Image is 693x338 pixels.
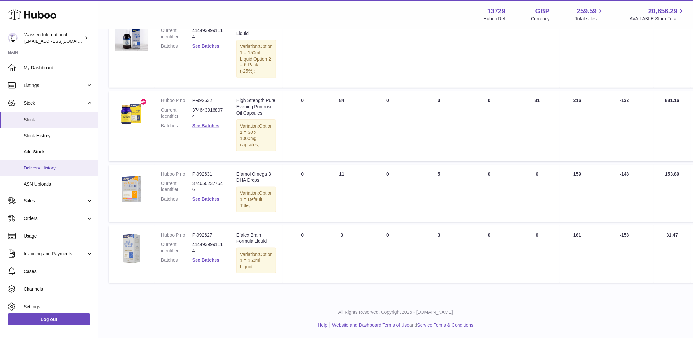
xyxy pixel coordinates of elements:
[560,165,595,222] td: 159
[414,225,463,283] td: 3
[24,82,86,89] span: Listings
[240,123,272,147] span: Option 1 = 30 x 1000mg capsules;
[417,322,474,328] a: Service Terms & Conditions
[488,98,491,103] span: 0
[192,196,219,202] a: See Batches
[24,304,93,310] span: Settings
[283,225,322,283] td: 0
[24,149,93,155] span: Add Stock
[240,190,272,208] span: Option 1 = Default Title;
[192,27,223,40] dd: 4144939991114
[595,225,654,283] td: -158
[666,232,678,238] span: 31.47
[192,232,223,238] dd: P-992627
[560,91,595,161] td: 216
[161,196,192,202] dt: Batches
[240,44,272,62] span: Option 1 = 150ml Liquid;
[192,123,219,128] a: See Batches
[24,215,86,222] span: Orders
[115,18,148,51] img: product image
[236,187,276,212] div: Variation:
[161,232,192,238] dt: Huboo P no
[283,91,322,161] td: 0
[361,91,414,161] td: 0
[361,165,414,222] td: 0
[24,117,93,123] span: Stock
[161,123,192,129] dt: Batches
[115,98,148,130] img: product image
[595,11,654,88] td: -21
[192,98,223,104] dd: P-992632
[515,11,560,88] td: 14
[8,33,18,43] img: internationalsupplychain@wassen.com
[414,11,463,88] td: 1
[115,171,148,204] img: product image
[665,98,679,103] span: 881.16
[515,91,560,161] td: 81
[414,165,463,222] td: 5
[531,16,550,22] div: Currency
[161,107,192,119] dt: Current identifier
[236,248,276,274] div: Variation:
[535,7,550,16] strong: GBP
[236,232,276,244] div: Efalex Brain Formula Liquid
[24,251,86,257] span: Invoicing and Payments
[236,119,276,151] div: Variation:
[115,232,148,265] img: product image
[24,65,93,71] span: My Dashboard
[575,7,604,22] a: 259.59 Total sales
[484,16,506,22] div: Huboo Ref
[361,11,414,88] td: 0
[161,180,192,193] dt: Current identifier
[192,107,223,119] dd: 3746439168074
[322,225,361,283] td: 3
[236,171,276,184] div: Efamol Omega 3 DHA Drops
[648,7,678,16] span: 20,856.29
[103,309,688,315] p: All Rights Reserved. Copyright 2025 - [DOMAIN_NAME]
[161,241,192,254] dt: Current identifier
[665,171,679,177] span: 153.89
[192,180,223,193] dd: 3746502377546
[515,225,560,283] td: 0
[322,165,361,222] td: 11
[24,198,86,204] span: Sales
[8,313,90,325] a: Log out
[24,165,93,171] span: Delivery History
[577,7,597,16] span: 259.59
[161,43,192,49] dt: Batches
[488,171,491,177] span: 0
[488,232,491,238] span: 0
[161,171,192,177] dt: Huboo P no
[283,165,322,222] td: 0
[236,98,276,116] div: High Strength Pure Evening Primrose Oil Capsules
[240,252,272,269] span: Option 1 = 150ml Liquid;
[161,98,192,104] dt: Huboo P no
[630,7,685,22] a: 20,856.29 AVAILABLE Stock Total
[318,322,328,328] a: Help
[322,11,361,88] td: 15
[560,11,595,88] td: 36
[192,241,223,254] dd: 4144939991114
[515,165,560,222] td: 6
[24,32,83,44] div: Wassen International
[332,322,409,328] a: Website and Dashboard Terms of Use
[192,171,223,177] dd: P-992631
[192,258,219,263] a: See Batches
[24,38,96,44] span: [EMAIL_ADDRESS][DOMAIN_NAME]
[414,91,463,161] td: 3
[236,40,276,78] div: Variation:
[24,286,93,292] span: Channels
[595,91,654,161] td: -132
[575,16,604,22] span: Total sales
[24,100,86,106] span: Stock
[24,268,93,275] span: Cases
[560,225,595,283] td: 161
[595,165,654,222] td: -148
[161,257,192,263] dt: Batches
[322,91,361,161] td: 84
[24,181,93,187] span: ASN Uploads
[361,225,414,283] td: 0
[283,11,322,88] td: 0
[630,16,685,22] span: AVAILABLE Stock Total
[24,233,93,239] span: Usage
